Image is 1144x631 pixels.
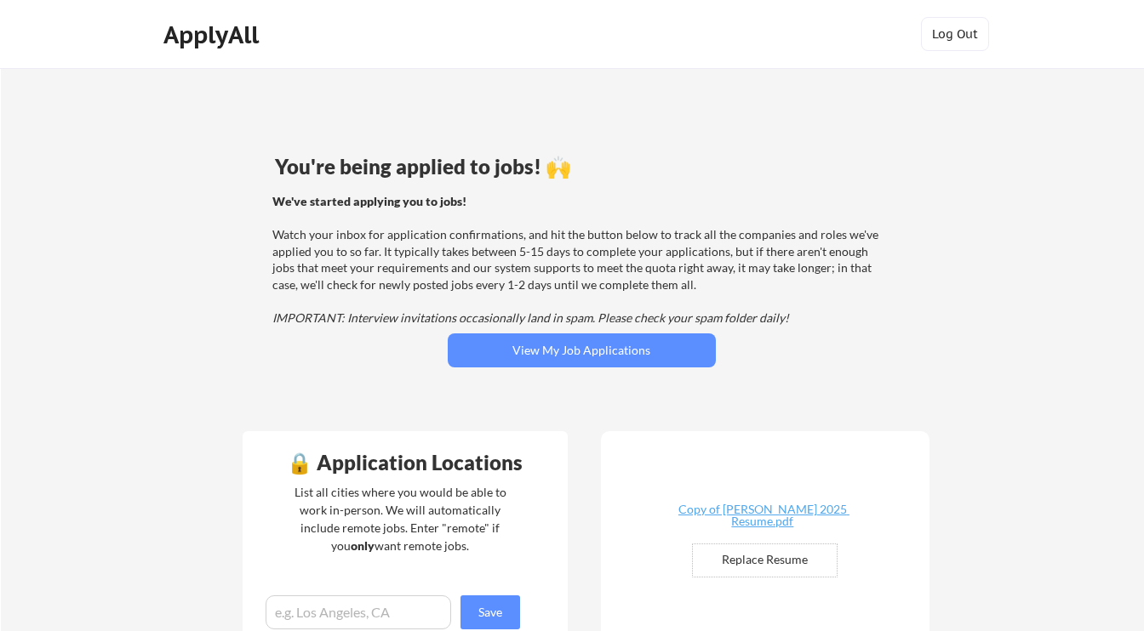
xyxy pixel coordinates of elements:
[460,595,520,629] button: Save
[351,538,375,553] strong: only
[272,310,789,325] em: IMPORTANT: Interview invitations occasionally land in spam. Please check your spam folder daily!
[661,503,864,530] a: Copy of [PERSON_NAME] 2025 Resume.pdf
[661,503,864,527] div: Copy of [PERSON_NAME] 2025 Resume.pdf
[266,595,451,629] input: e.g. Los Angeles, CA
[163,20,264,49] div: ApplyAll
[272,194,466,208] strong: We've started applying you to jobs!
[275,156,889,177] div: You're being applied to jobs! 🙌
[272,193,886,327] div: Watch your inbox for application confirmations, and hit the button below to track all the compani...
[448,333,716,367] button: View My Job Applications
[247,452,563,473] div: 🔒 Application Locations
[921,17,989,51] button: Log Out
[283,483,518,554] div: List all cities where you would be able to work in-person. We will automatically include remote j...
